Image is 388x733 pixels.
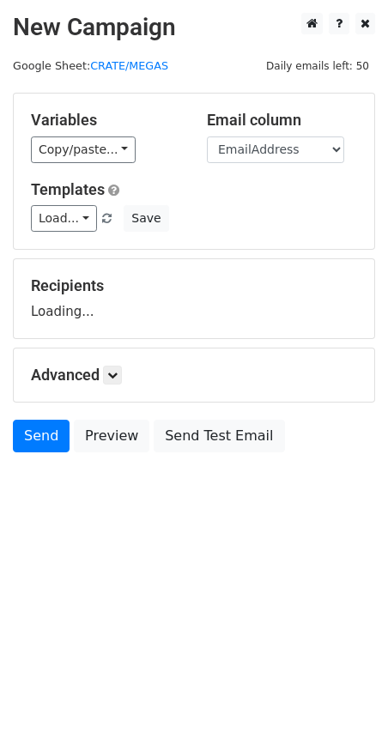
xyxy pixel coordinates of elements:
a: Templates [31,180,105,198]
a: Load... [31,205,97,232]
small: Google Sheet: [13,59,168,72]
a: Preview [74,420,149,452]
h5: Email column [207,111,357,130]
a: Copy/paste... [31,136,136,163]
button: Save [124,205,168,232]
h5: Advanced [31,366,357,385]
a: CRATE/MEGAS [90,59,168,72]
div: Loading... [31,276,357,321]
span: Daily emails left: 50 [260,57,375,76]
h5: Variables [31,111,181,130]
a: Send Test Email [154,420,284,452]
h2: New Campaign [13,13,375,42]
a: Send [13,420,70,452]
a: Daily emails left: 50 [260,59,375,72]
h5: Recipients [31,276,357,295]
